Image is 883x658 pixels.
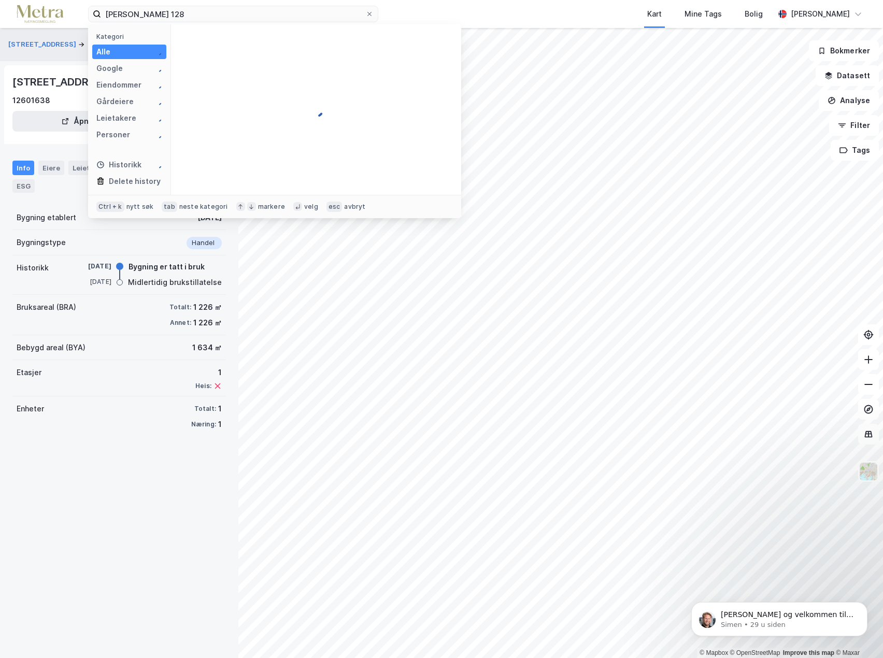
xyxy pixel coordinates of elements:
[12,74,114,90] div: [STREET_ADDRESS]
[816,65,879,86] button: Datasett
[17,5,63,23] img: metra-logo.256734c3b2bbffee19d4.png
[70,262,111,271] div: [DATE]
[700,649,728,656] a: Mapbox
[304,203,318,211] div: velg
[326,202,343,212] div: esc
[193,301,222,313] div: 1 226 ㎡
[17,301,76,313] div: Bruksareal (BRA)
[17,403,44,415] div: Enheter
[12,94,50,107] div: 12601638
[12,161,34,175] div: Info
[154,48,162,56] img: spinner.a6d8c91a73a9ac5275cf975e30b51cfb.svg
[154,114,162,122] img: spinner.a6d8c91a73a9ac5275cf975e30b51cfb.svg
[819,90,879,111] button: Analyse
[17,366,41,379] div: Etasjer
[179,203,228,211] div: neste kategori
[109,175,161,188] div: Delete history
[154,161,162,169] img: spinner.a6d8c91a73a9ac5275cf975e30b51cfb.svg
[8,39,78,50] button: [STREET_ADDRESS]
[162,202,177,212] div: tab
[96,62,123,75] div: Google
[12,111,176,132] button: Åpne i ny fane
[258,203,285,211] div: markere
[96,128,130,141] div: Personer
[829,115,879,136] button: Filter
[96,79,141,91] div: Eiendommer
[101,6,365,22] input: Søk på adresse, matrikkel, gårdeiere, leietakere eller personer
[791,8,850,20] div: [PERSON_NAME]
[12,179,35,193] div: ESG
[730,649,780,656] a: OpenStreetMap
[96,46,110,58] div: Alle
[195,382,211,390] div: Heis:
[17,341,86,354] div: Bebygd areal (BYA)
[96,33,166,40] div: Kategori
[129,261,205,273] div: Bygning er tatt i bruk
[831,140,879,161] button: Tags
[70,277,111,287] div: [DATE]
[218,418,222,431] div: 1
[96,95,134,108] div: Gårdeiere
[195,366,222,379] div: 1
[809,40,879,61] button: Bokmerker
[96,159,141,171] div: Historikk
[308,102,324,118] img: spinner.a6d8c91a73a9ac5275cf975e30b51cfb.svg
[170,319,191,327] div: Annet:
[126,203,154,211] div: nytt søk
[128,276,222,289] div: Midlertidig brukstillatelse
[154,81,162,89] img: spinner.a6d8c91a73a9ac5275cf975e30b51cfb.svg
[38,161,64,175] div: Eiere
[745,8,763,20] div: Bolig
[96,112,136,124] div: Leietakere
[68,161,126,175] div: Leietakere
[154,64,162,73] img: spinner.a6d8c91a73a9ac5275cf975e30b51cfb.svg
[194,405,216,413] div: Totalt:
[218,403,222,415] div: 1
[191,420,216,428] div: Næring:
[169,303,191,311] div: Totalt:
[154,131,162,139] img: spinner.a6d8c91a73a9ac5275cf975e30b51cfb.svg
[17,236,66,249] div: Bygningstype
[859,462,878,481] img: Z
[783,649,834,656] a: Improve this map
[192,341,222,354] div: 1 634 ㎡
[647,8,662,20] div: Kart
[676,580,883,653] iframe: Intercom notifications melding
[96,202,124,212] div: Ctrl + k
[685,8,722,20] div: Mine Tags
[17,211,76,224] div: Bygning etablert
[154,97,162,106] img: spinner.a6d8c91a73a9ac5275cf975e30b51cfb.svg
[344,203,365,211] div: avbryt
[193,317,222,329] div: 1 226 ㎡
[17,262,49,274] div: Historikk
